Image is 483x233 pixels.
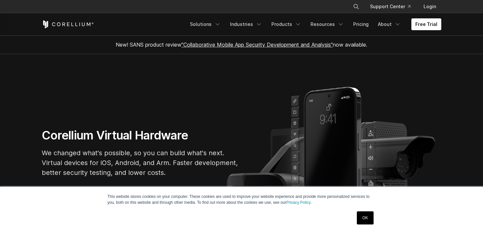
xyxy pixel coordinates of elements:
[42,128,239,143] h1: Corellium Virtual Hardware
[186,18,225,30] a: Solutions
[418,1,441,12] a: Login
[411,18,441,30] a: Free Trial
[181,41,333,48] a: "Collaborative Mobile App Security Development and Analysis"
[307,18,348,30] a: Resources
[374,18,405,30] a: About
[116,41,367,48] span: New! SANS product review now available.
[186,18,441,30] div: Navigation Menu
[286,200,311,205] a: Privacy Policy.
[42,148,239,178] p: We changed what's possible, so you can build what's next. Virtual devices for iOS, Android, and A...
[42,20,94,28] a: Corellium Home
[365,1,416,12] a: Support Center
[267,18,305,30] a: Products
[350,1,362,12] button: Search
[226,18,266,30] a: Industries
[349,18,373,30] a: Pricing
[357,211,374,224] a: OK
[107,194,376,205] p: This website stores cookies on your computer. These cookies are used to improve your website expe...
[345,1,441,12] div: Navigation Menu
